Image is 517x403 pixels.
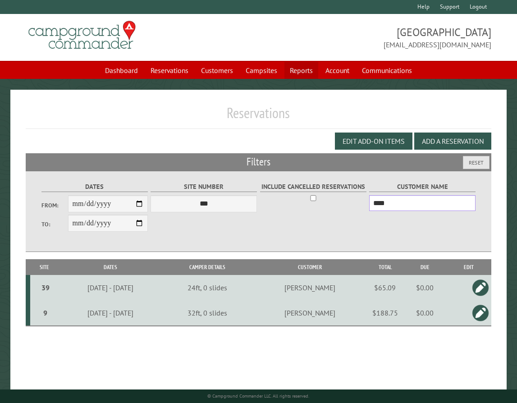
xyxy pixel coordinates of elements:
[367,300,403,326] td: $188.75
[162,275,253,300] td: 24ft, 0 slides
[253,259,367,275] th: Customer
[253,275,367,300] td: [PERSON_NAME]
[145,62,194,79] a: Reservations
[320,62,355,79] a: Account
[260,182,366,192] label: Include Cancelled Reservations
[357,62,417,79] a: Communications
[162,259,253,275] th: Camper Details
[196,62,238,79] a: Customers
[414,133,491,150] button: Add a Reservation
[463,156,490,169] button: Reset
[41,182,148,192] label: Dates
[34,308,57,317] div: 9
[207,393,309,399] small: © Campground Commander LLC. All rights reserved.
[367,259,403,275] th: Total
[58,259,162,275] th: Dates
[41,201,68,210] label: From:
[335,133,412,150] button: Edit Add-on Items
[26,18,138,53] img: Campground Commander
[26,153,491,170] h2: Filters
[403,275,447,300] td: $0.00
[367,275,403,300] td: $65.09
[253,300,367,326] td: [PERSON_NAME]
[41,220,68,229] label: To:
[403,300,447,326] td: $0.00
[162,300,253,326] td: 32ft, 0 slides
[26,104,491,129] h1: Reservations
[151,182,257,192] label: Site Number
[447,259,491,275] th: Edit
[100,62,143,79] a: Dashboard
[240,62,283,79] a: Campsites
[60,283,161,292] div: [DATE] - [DATE]
[369,182,476,192] label: Customer Name
[60,308,161,317] div: [DATE] - [DATE]
[259,25,491,50] span: [GEOGRAPHIC_DATA] [EMAIL_ADDRESS][DOMAIN_NAME]
[34,283,57,292] div: 39
[403,259,447,275] th: Due
[30,259,58,275] th: Site
[284,62,318,79] a: Reports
